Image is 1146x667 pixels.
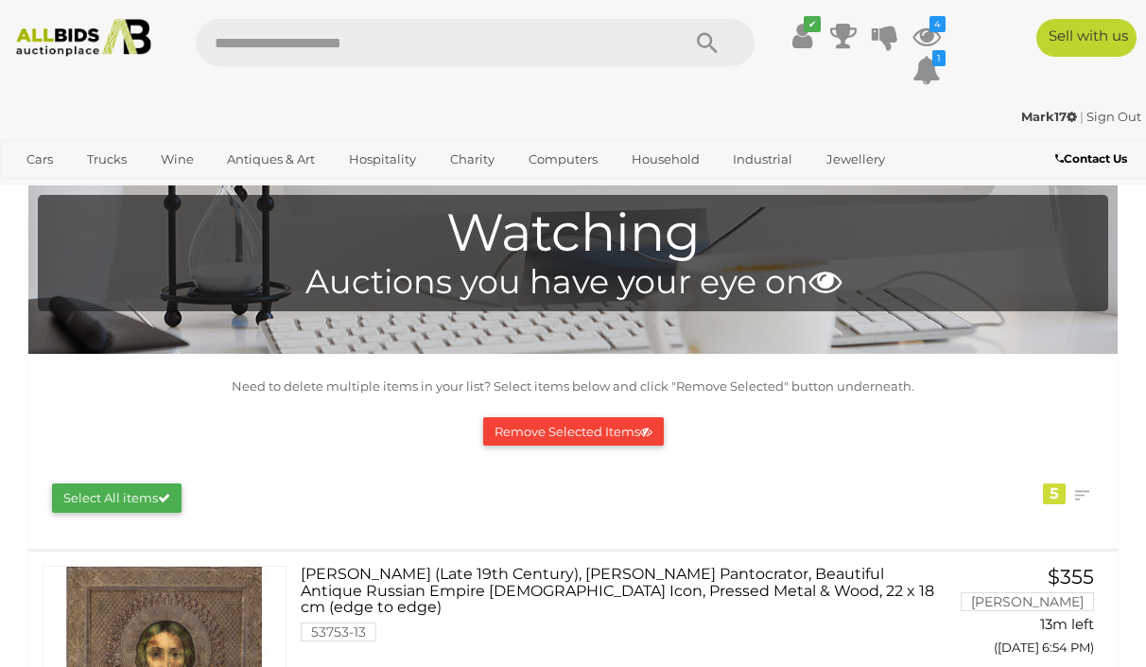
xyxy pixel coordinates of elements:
[929,16,946,32] i: 4
[215,144,327,175] a: Antiques & Art
[14,175,75,206] a: Office
[1043,483,1066,504] div: 5
[47,204,1099,262] h1: Watching
[157,175,316,206] a: [GEOGRAPHIC_DATA]
[337,144,428,175] a: Hospitality
[912,19,941,53] a: 4
[483,417,664,447] button: Remove Selected Items
[814,144,897,175] a: Jewellery
[1021,109,1077,124] strong: Mark17
[84,175,148,206] a: Sports
[516,144,610,175] a: Computers
[9,19,159,57] img: Allbids.com.au
[14,144,65,175] a: Cars
[75,144,139,175] a: Trucks
[1055,151,1127,166] b: Contact Us
[1048,565,1094,588] span: $355
[932,50,946,66] i: 1
[38,376,1108,397] p: Need to delete multiple items in your list? Select items below and click "Remove Selected" button...
[1055,149,1132,169] a: Contact Us
[788,19,816,53] a: ✔
[438,144,507,175] a: Charity
[804,16,821,32] i: ✔
[1086,109,1141,124] a: Sign Out
[148,144,206,175] a: Wine
[47,264,1099,301] h4: Auctions you have your eye on
[950,566,1099,666] a: $355 [PERSON_NAME] 13m left ([DATE] 6:54 PM)
[912,53,941,87] a: 1
[1080,109,1084,124] span: |
[1036,19,1137,57] a: Sell with us
[52,483,182,513] button: Select All items
[660,19,755,66] button: Search
[315,566,922,656] a: [PERSON_NAME] (Late 19th Century), [PERSON_NAME] Pantocrator, Beautiful Antique Russian Empire [D...
[619,144,712,175] a: Household
[1021,109,1080,124] a: Mark17
[721,144,805,175] a: Industrial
